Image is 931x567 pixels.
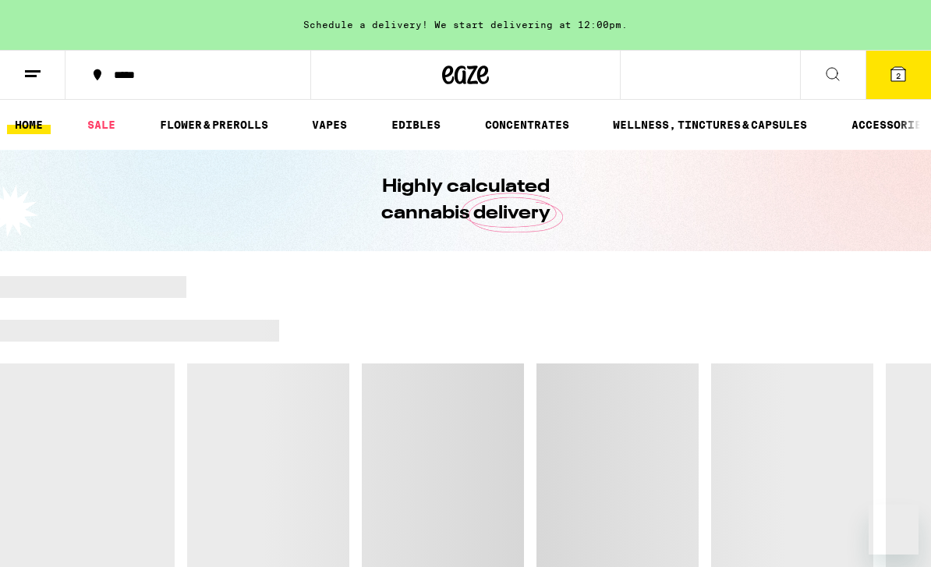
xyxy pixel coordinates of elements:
[605,115,815,134] a: WELLNESS, TINCTURES & CAPSULES
[869,505,919,555] iframe: Button to launch messaging window
[7,115,51,134] a: HOME
[80,115,123,134] a: SALE
[896,71,901,80] span: 2
[304,115,355,134] a: VAPES
[152,115,276,134] a: FLOWER & PREROLLS
[866,51,931,99] button: 2
[337,174,594,227] h1: Highly calculated cannabis delivery
[384,115,448,134] a: EDIBLES
[477,115,577,134] a: CONCENTRATES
